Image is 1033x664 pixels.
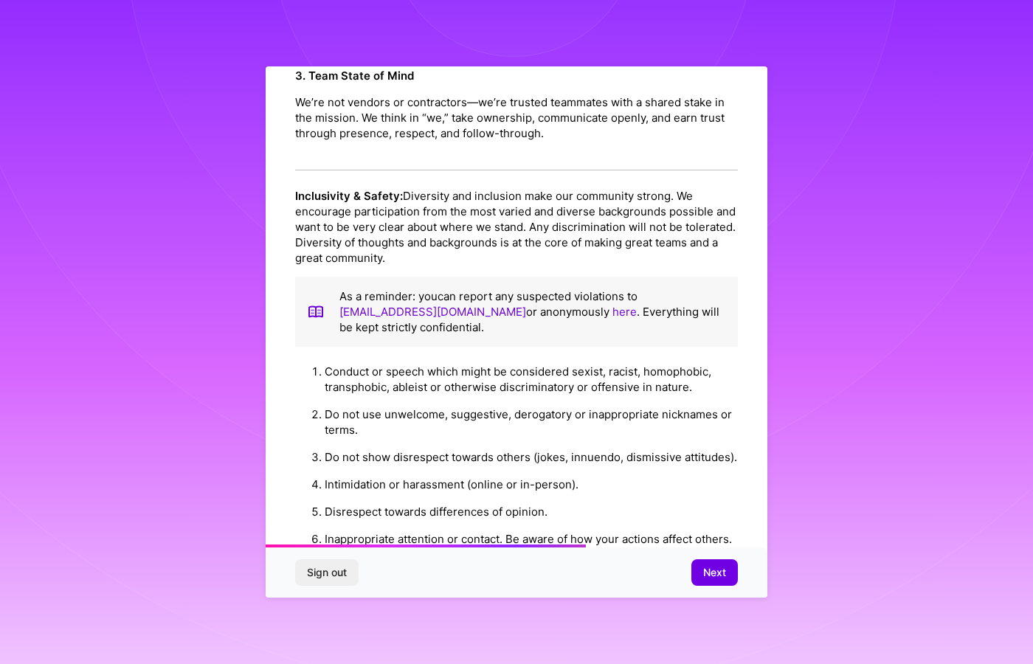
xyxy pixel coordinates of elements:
[325,525,738,568] li: Inappropriate attention or contact. Be aware of how your actions affect others. If it makes someo...
[295,188,738,266] p: Diversity and inclusion make our community strong. We encourage participation from the most varie...
[307,288,325,335] img: book icon
[691,559,738,586] button: Next
[339,288,726,335] p: As a reminder: you can report any suspected violations to or anonymously . Everything will be kep...
[325,443,738,471] li: Do not show disrespect towards others (jokes, innuendo, dismissive attitudes).
[307,565,347,580] span: Sign out
[295,189,403,203] strong: Inclusivity & Safety:
[325,358,738,401] li: Conduct or speech which might be considered sexist, racist, homophobic, transphobic, ableist or o...
[703,565,726,580] span: Next
[295,94,738,141] p: We’re not vendors or contractors—we’re trusted teammates with a shared stake in the mission. We t...
[325,498,738,525] li: Disrespect towards differences of opinion.
[295,559,359,586] button: Sign out
[612,305,637,319] a: here
[339,305,526,319] a: [EMAIL_ADDRESS][DOMAIN_NAME]
[325,471,738,498] li: Intimidation or harassment (online or in-person).
[295,69,414,83] strong: 3. Team State of Mind
[325,401,738,443] li: Do not use unwelcome, suggestive, derogatory or inappropriate nicknames or terms.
